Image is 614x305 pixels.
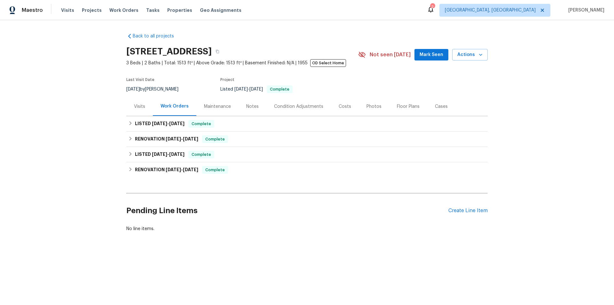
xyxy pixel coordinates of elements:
div: LISTED [DATE]-[DATE]Complete [126,116,488,132]
div: Floor Plans [397,103,420,110]
div: Notes [246,103,259,110]
span: - [166,137,198,141]
div: No line items. [126,226,488,232]
a: Back to all projects [126,33,188,39]
span: Complete [189,151,214,158]
h6: RENOVATION [135,166,198,174]
button: Copy Address [212,46,223,57]
h2: Pending Line Items [126,196,448,226]
h6: LISTED [135,120,185,128]
div: Work Orders [161,103,189,109]
span: OD Select Home [310,59,346,67]
span: [DATE] [183,137,198,141]
span: [PERSON_NAME] [566,7,604,13]
span: Complete [203,167,227,173]
span: [DATE] [166,137,181,141]
span: Projects [82,7,102,13]
span: [DATE] [249,87,263,92]
span: [DATE] [169,152,185,157]
div: RENOVATION [DATE]-[DATE]Complete [126,132,488,147]
span: Work Orders [109,7,138,13]
div: 2 [430,4,435,10]
div: Create Line Item [448,208,488,214]
span: [DATE] [169,121,185,126]
span: Actions [457,51,483,59]
span: Complete [189,121,214,127]
button: Mark Seen [414,49,448,61]
span: Properties [167,7,192,13]
div: Photos [366,103,382,110]
span: [GEOGRAPHIC_DATA], [GEOGRAPHIC_DATA] [445,7,536,13]
div: RENOVATION [DATE]-[DATE]Complete [126,162,488,178]
span: [DATE] [166,167,181,172]
span: [DATE] [152,152,167,157]
button: Actions [452,49,488,61]
span: - [152,121,185,126]
span: - [152,152,185,157]
span: [DATE] [126,87,140,92]
span: Listed [220,87,293,92]
span: [DATE] [234,87,248,92]
span: Project [220,78,234,82]
span: Visits [61,7,74,13]
div: Cases [435,103,448,110]
span: Not seen [DATE] [370,52,411,58]
span: [DATE] [152,121,167,126]
span: Complete [267,87,292,91]
span: Mark Seen [420,51,443,59]
div: LISTED [DATE]-[DATE]Complete [126,147,488,162]
span: Geo Assignments [200,7,241,13]
span: Last Visit Date [126,78,154,82]
span: [DATE] [183,167,198,172]
span: - [234,87,263,92]
h6: RENOVATION [135,135,198,143]
span: Maestro [22,7,43,13]
div: Maintenance [204,103,231,110]
div: by [PERSON_NAME] [126,85,186,93]
span: Tasks [146,8,160,12]
div: Visits [134,103,145,110]
div: Condition Adjustments [274,103,323,110]
h6: LISTED [135,151,185,158]
span: 3 Beds | 2 Baths | Total: 1513 ft² | Above Grade: 1513 ft² | Basement Finished: N/A | 1955 [126,60,358,66]
h2: [STREET_ADDRESS] [126,48,212,55]
span: - [166,167,198,172]
div: Costs [339,103,351,110]
span: Complete [203,136,227,142]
